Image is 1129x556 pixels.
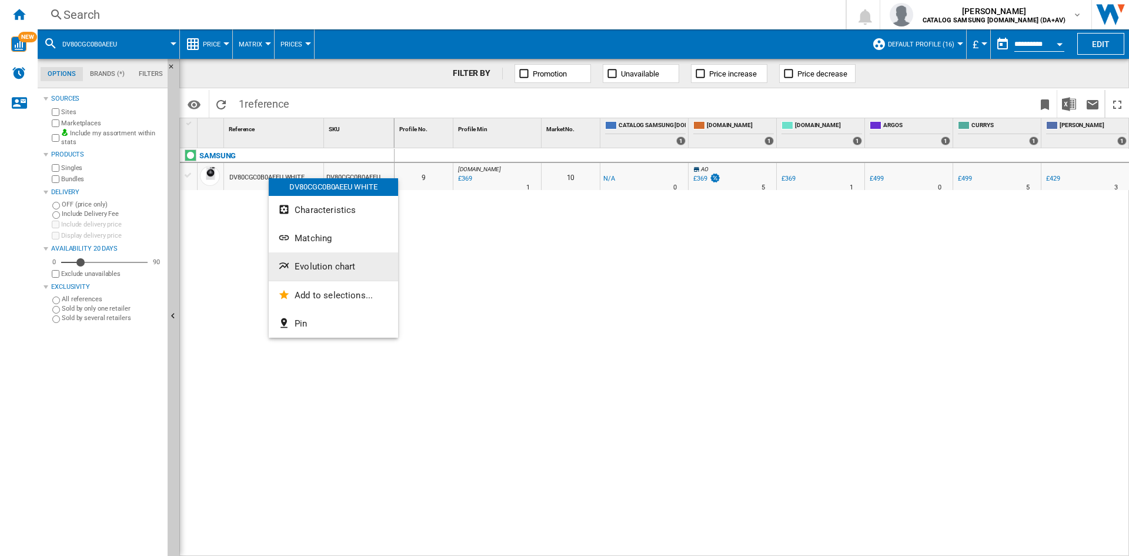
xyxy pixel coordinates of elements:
[295,290,373,301] span: Add to selections...
[269,224,398,252] button: Matching
[295,205,356,215] span: Characteristics
[295,233,332,244] span: Matching
[295,318,307,329] span: Pin
[295,261,355,272] span: Evolution chart
[269,309,398,338] button: Pin...
[269,178,398,196] div: DV80CGC0B0AEEU WHITE
[269,281,398,309] button: Add to selections...
[269,252,398,281] button: Evolution chart
[269,196,398,224] button: Characteristics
